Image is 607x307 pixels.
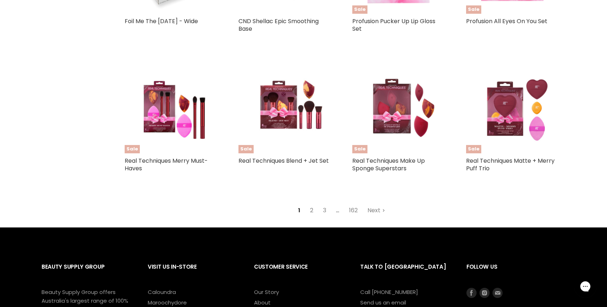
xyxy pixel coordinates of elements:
h2: Visit Us In-Store [148,258,240,288]
a: Caloundra [148,288,176,296]
h2: Customer Service [254,258,346,288]
img: Real Techniques Merry Must-Haves [125,61,216,153]
img: Real Techniques Matte + Merry Puff Trio [466,61,558,153]
span: Sale [238,145,254,153]
img: Real Techniques Blend + Jet Set [239,61,330,153]
span: ... [332,204,343,217]
a: Real Techniques Matte + Merry Puff Trio [466,157,555,172]
a: 2 [306,204,317,217]
a: Call [PHONE_NUMBER] [360,288,418,296]
a: CND Shellac Epic Smoothing Base [238,17,319,33]
span: Sale [352,145,367,153]
a: 162 [345,204,362,217]
a: Foil Me The [DATE] - Wide [125,17,198,25]
a: Real Techniques Merry Must-Haves Sale [125,61,217,153]
a: About [254,299,271,306]
a: Next [363,204,389,217]
a: Profusion All Eyes On You Set [466,17,547,25]
a: 3 [319,204,330,217]
span: Sale [352,5,367,14]
iframe: Gorgias live chat messenger [571,273,600,300]
a: Our Story [254,288,279,296]
a: Profusion Pucker Up Lip Gloss Set [352,17,435,33]
a: Real Techniques Make Up Sponge Superstars Sale [352,61,444,153]
span: 1 [294,204,304,217]
h2: Beauty Supply Group [42,258,133,288]
h2: Talk to [GEOGRAPHIC_DATA] [360,258,452,288]
span: Sale [466,5,481,14]
a: Send us an email [360,299,406,306]
span: Sale [125,145,140,153]
a: Real Techniques Merry Must-Haves [125,157,208,172]
h2: Follow us [466,258,565,288]
img: Real Techniques Make Up Sponge Superstars [353,61,444,153]
span: Sale [466,145,481,153]
a: Real Techniques Blend + Jet Set Sale [238,61,331,153]
a: Real Techniques Matte + Merry Puff Trio Sale [466,61,558,153]
a: Maroochydore [148,299,187,306]
a: Real Techniques Blend + Jet Set [238,157,329,165]
a: Real Techniques Make Up Sponge Superstars [352,157,425,172]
